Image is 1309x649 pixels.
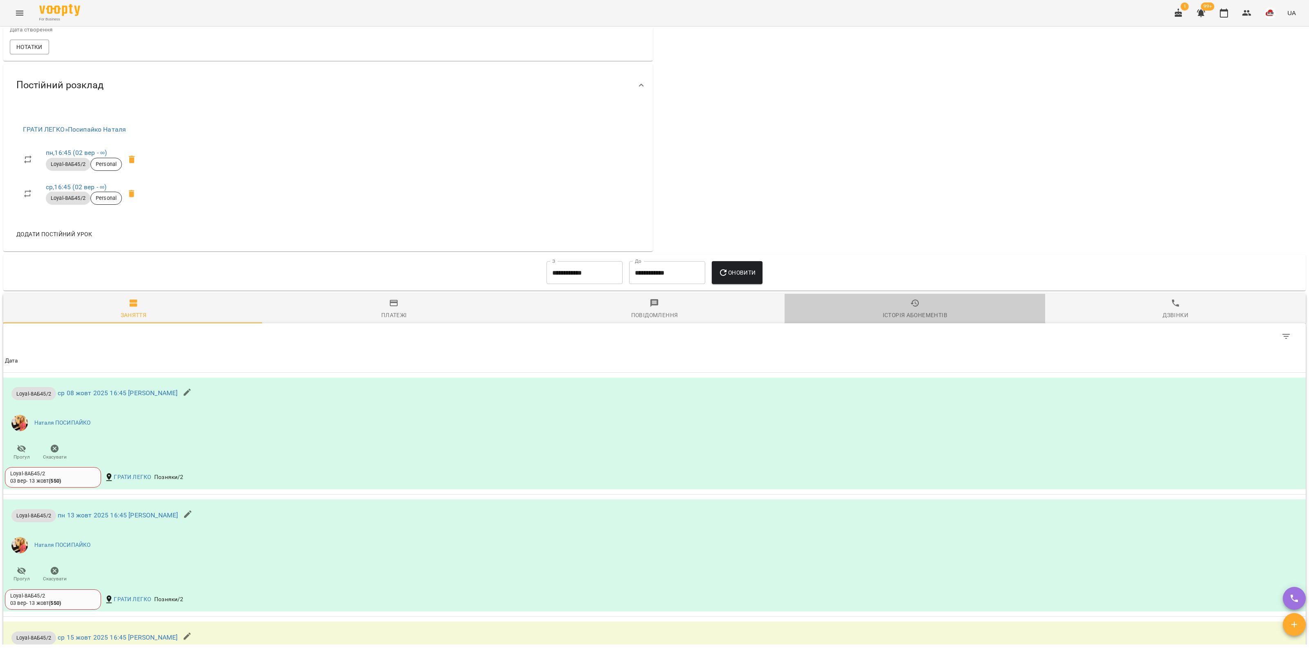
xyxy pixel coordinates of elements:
b: ( 550 ) [49,600,61,606]
a: ГРАТИ ЛЕГКО»Посипайко Наталя [23,125,126,133]
a: Наталя ПОСИПАЙКО [34,419,90,427]
span: Personal [91,195,121,202]
a: ГРАТИ ЛЕГКО [114,595,151,604]
div: Table Toolbar [3,323,1306,349]
a: ср 15 жовт 2025 16:45 [PERSON_NAME] [58,633,178,641]
button: Скасувати [38,563,71,586]
span: Loyal-8АБ45/2 [46,161,90,168]
button: UA [1284,5,1299,20]
img: fda3ec89e06cddae9ee7aead1c766e02.jpg [11,415,28,431]
a: ГРАТИ ЛЕГКО [114,473,151,481]
div: Дата [5,356,18,366]
span: Loyal-8АБ45/2 [11,390,56,398]
p: Дата створення [10,26,326,34]
span: Прогул [13,454,30,461]
div: 03 вер - 13 жовт [10,600,61,607]
div: Loyal-8АБ45/2 [10,470,96,477]
img: fda3ec89e06cddae9ee7aead1c766e02.jpg [11,537,28,553]
span: 99+ [1201,2,1215,11]
span: Loyal-8АБ45/2 [11,512,56,519]
a: пн 13 жовт 2025 16:45 [PERSON_NAME] [58,511,178,519]
b: ( 550 ) [49,478,61,484]
span: Скасувати [43,454,67,461]
div: Loyal-8АБ45/203 вер- 13 жовт(550) [5,589,101,610]
img: Voopty Logo [39,4,80,16]
div: Sort [5,356,18,366]
button: Menu [10,3,29,23]
span: Постійний розклад [16,79,103,92]
div: Loyal-8АБ45/2 [10,592,96,600]
div: Позняки/2 [153,472,185,483]
span: For Business [39,17,80,22]
span: Видалити приватний урок Посипайко Наталя ср 16:45 клієнта Кирило Дзюбенко [122,184,142,204]
span: Скасувати [43,575,67,582]
button: Оновити [712,261,762,284]
div: Заняття [121,310,147,320]
button: Фільтр [1276,327,1296,346]
span: Нотатки [16,42,43,52]
span: Оновити [718,268,756,278]
div: Платежі [381,310,407,320]
a: ср,16:45 (02 вер - ∞) [46,183,106,191]
button: Нотатки [10,40,49,54]
span: Видалити приватний урок Посипайко Наталя пн 16:45 клієнта Кирило Дзюбенко [122,150,142,169]
a: Наталя ПОСИПАЙКО [34,541,90,549]
a: пн,16:45 (02 вер - ∞) [46,149,107,157]
span: Loyal-8АБ45/2 [46,195,90,202]
span: Personal [91,161,121,168]
button: Додати постійний урок [13,227,95,242]
button: Скасувати [38,441,71,464]
button: Прогул [5,441,38,464]
span: 1 [1181,2,1189,11]
div: Повідомлення [631,310,678,320]
a: ср 08 жовт 2025 16:45 [PERSON_NAME] [58,389,178,397]
div: Дзвінки [1163,310,1188,320]
div: Постійний розклад [3,64,653,106]
div: Історія абонементів [883,310,947,320]
span: UA [1287,9,1296,17]
div: Loyal-8АБ45/203 вер- 13 жовт(550) [5,467,101,488]
span: Дата [5,356,1304,366]
span: Loyal-8АБ45/2 [11,634,56,642]
span: Додати постійний урок [16,229,92,239]
span: Прогул [13,575,30,582]
button: Прогул [5,563,38,586]
div: 03 вер - 13 жовт [10,477,61,485]
div: Позняки/2 [153,594,185,605]
img: 42377b0de29e0fb1f7aad4b12e1980f7.jpeg [1264,7,1276,19]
